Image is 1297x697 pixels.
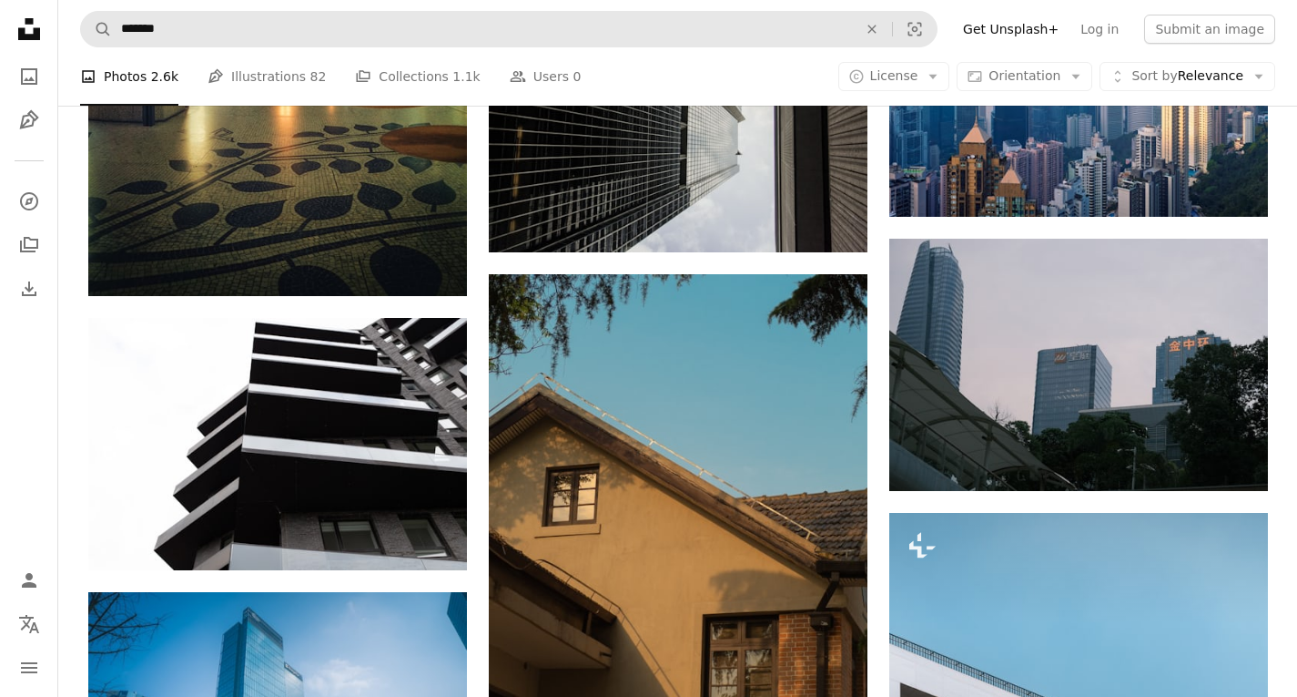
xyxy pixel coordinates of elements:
[81,12,112,46] button: Search Unsplash
[11,58,47,95] a: Photos
[1131,67,1243,86] span: Relevance
[88,318,467,570] img: a tall black building with windows and balconies
[11,102,47,138] a: Illustrations
[11,562,47,599] a: Log in / Sign up
[489,518,867,535] a: a house with a clock on the front of it
[889,356,1268,373] a: a view of two tall buildings in a city
[11,271,47,307] a: Download History
[11,227,47,263] a: Collections
[573,67,581,87] span: 0
[310,67,327,87] span: 82
[952,15,1069,44] a: Get Unsplash+
[452,67,480,87] span: 1.1k
[1131,68,1177,83] span: Sort by
[11,606,47,642] button: Language
[1144,15,1275,44] button: Submit an image
[88,436,467,452] a: a tall black building with windows and balconies
[957,62,1092,91] button: Orientation
[11,183,47,220] a: Explore
[489,118,867,134] a: a view of a tall building from the ground
[11,11,47,51] a: Home — Unsplash
[870,68,918,83] span: License
[80,11,937,47] form: Find visuals sitewide
[208,47,326,106] a: Illustrations 82
[1099,62,1275,91] button: Sort byRelevance
[889,239,1268,491] img: a view of two tall buildings in a city
[1069,15,1130,44] a: Log in
[838,62,950,91] button: License
[355,47,480,106] a: Collections 1.1k
[11,650,47,686] button: Menu
[852,12,892,46] button: Clear
[988,68,1060,83] span: Orientation
[510,47,582,106] a: Users 0
[893,12,937,46] button: Visual search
